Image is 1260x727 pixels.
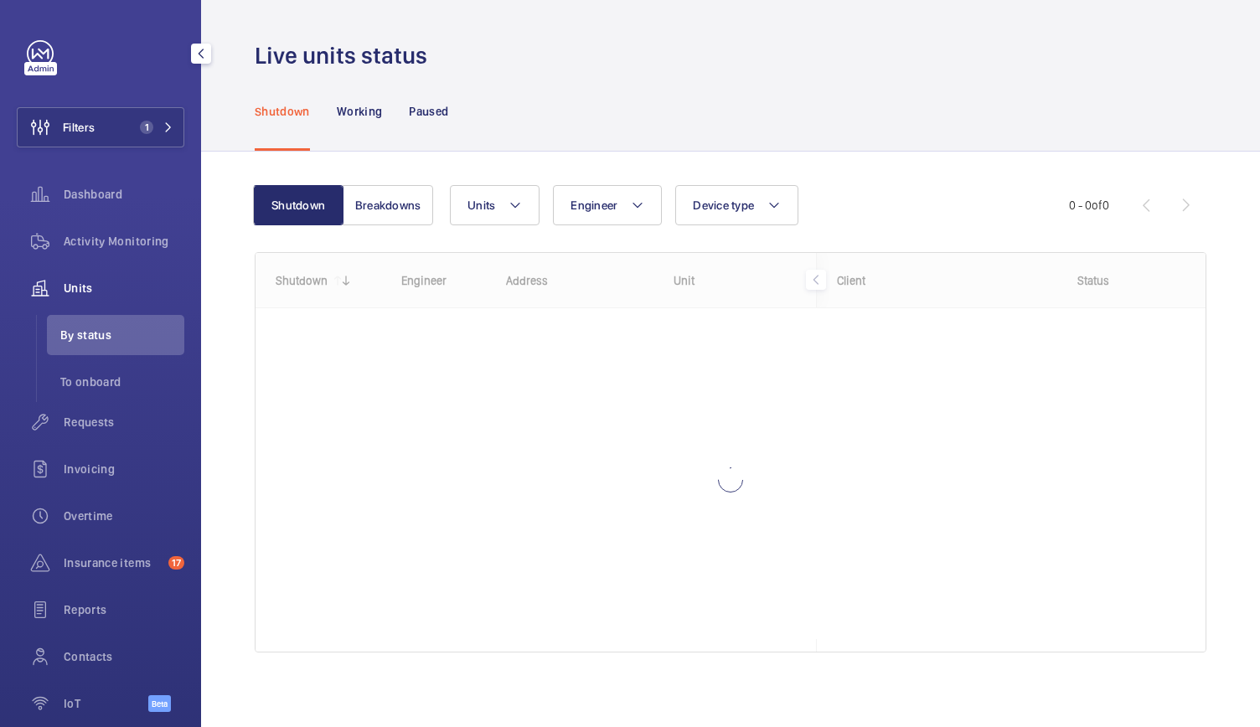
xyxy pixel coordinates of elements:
span: By status [60,327,184,343]
p: Paused [409,103,448,120]
span: Activity Monitoring [64,233,184,250]
span: Insurance items [64,554,162,571]
span: Device type [693,199,754,212]
p: Shutdown [255,103,310,120]
span: 1 [140,121,153,134]
span: To onboard [60,374,184,390]
span: 17 [168,556,184,570]
span: Contacts [64,648,184,665]
span: Requests [64,414,184,431]
span: IoT [64,695,148,712]
button: Engineer [553,185,662,225]
span: Invoicing [64,461,184,477]
span: Units [64,280,184,296]
span: Beta [148,695,171,712]
h1: Live units status [255,40,437,71]
button: Filters1 [17,107,184,147]
span: Engineer [571,199,617,212]
button: Device type [675,185,798,225]
span: of [1092,199,1102,212]
button: Breakdowns [343,185,433,225]
button: Shutdown [253,185,343,225]
span: Units [467,199,495,212]
span: Filters [63,119,95,136]
span: Overtime [64,508,184,524]
span: Dashboard [64,186,184,203]
span: Reports [64,601,184,618]
p: Working [337,103,382,120]
span: 0 - 0 0 [1069,199,1109,211]
button: Units [450,185,540,225]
